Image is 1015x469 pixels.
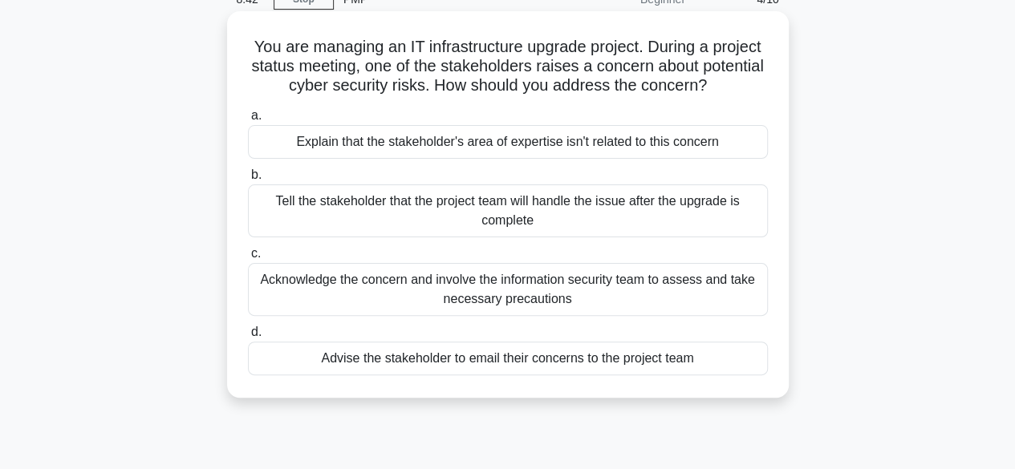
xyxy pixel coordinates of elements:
[251,325,262,338] span: d.
[248,184,768,237] div: Tell the stakeholder that the project team will handle the issue after the upgrade is complete
[251,108,262,122] span: a.
[251,246,261,260] span: c.
[246,37,769,96] h5: You are managing an IT infrastructure upgrade project. During a project status meeting, one of th...
[248,263,768,316] div: Acknowledge the concern and involve the information security team to assess and take necessary pr...
[248,342,768,375] div: Advise the stakeholder to email their concerns to the project team
[248,125,768,159] div: Explain that the stakeholder's area of expertise isn't related to this concern
[251,168,262,181] span: b.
